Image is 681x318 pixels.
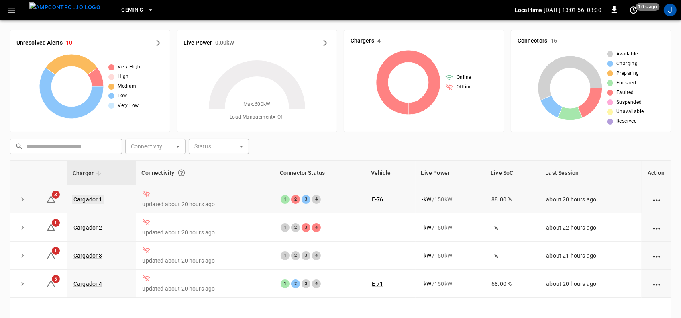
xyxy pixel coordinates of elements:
th: Live Power [416,161,485,185]
p: - kW [422,195,431,203]
span: 1 [52,219,60,227]
div: action cell options [652,252,662,260]
div: 3 [302,279,310,288]
th: Connector Status [274,161,365,185]
span: Geminis [121,6,143,15]
a: 1 [46,224,56,230]
h6: 10 [66,39,72,47]
h6: 16 [551,37,557,45]
td: - % [485,213,540,242]
span: Charger [73,168,104,178]
span: 1 [52,247,60,255]
div: / 150 kW [422,280,479,288]
p: - kW [422,224,431,232]
div: / 150 kW [422,252,479,260]
span: High [118,73,129,81]
div: / 150 kW [422,195,479,203]
a: 1 [46,252,56,259]
div: 3 [302,195,310,204]
span: Faulted [616,89,634,97]
div: 4 [312,251,321,260]
p: updated about 20 hours ago [143,200,268,208]
div: Connectivity [142,166,269,180]
div: 2 [291,251,300,260]
a: 5 [46,280,56,287]
button: expand row [16,278,29,290]
td: about 20 hours ago [540,270,642,298]
button: expand row [16,250,29,262]
p: - kW [422,252,431,260]
p: updated about 20 hours ago [143,285,268,293]
div: action cell options [652,195,662,203]
div: 3 [302,223,310,232]
div: 2 [291,195,300,204]
p: updated about 20 hours ago [143,228,268,236]
span: Low [118,92,127,100]
span: Load Management = Off [230,113,284,121]
td: - [365,213,416,242]
span: Available [616,50,638,58]
p: Local time [515,6,542,14]
td: - [365,242,416,270]
p: updated about 20 hours ago [143,256,268,265]
button: Energy Overview [318,37,330,49]
span: 10 s ago [636,3,660,11]
td: 68.00 % [485,270,540,298]
h6: 4 [377,37,381,45]
span: Offline [457,83,472,91]
div: 3 [302,251,310,260]
a: 3 [46,195,56,202]
span: Suspended [616,98,642,107]
h6: 0.00 kW [215,39,234,47]
a: Cargador 4 [73,281,102,287]
span: Max. 600 kW [243,101,271,109]
div: 4 [312,223,321,232]
div: 2 [291,279,300,288]
h6: Connectors [518,37,547,45]
span: Unavailable [616,108,644,116]
div: 4 [312,195,321,204]
button: Connection between the charger and our software. [174,166,189,180]
div: 1 [281,223,290,232]
a: E-76 [372,196,383,203]
div: profile-icon [664,4,677,16]
h6: Live Power [184,39,212,47]
td: about 22 hours ago [540,213,642,242]
div: / 150 kW [422,224,479,232]
th: Action [642,161,671,185]
th: Vehicle [365,161,416,185]
img: ampcontrol.io logo [29,2,100,12]
div: 2 [291,223,300,232]
button: Geminis [118,2,157,18]
span: Very Low [118,102,139,110]
h6: Unresolved Alerts [16,39,63,47]
td: 88.00 % [485,185,540,213]
td: about 21 hours ago [540,242,642,270]
button: All Alerts [151,37,163,49]
span: Preparing [616,70,639,78]
button: expand row [16,193,29,205]
span: Medium [118,82,136,90]
div: 4 [312,279,321,288]
span: Charging [616,60,638,68]
span: 3 [52,191,60,199]
span: Finished [616,79,636,87]
div: 1 [281,195,290,204]
button: expand row [16,222,29,234]
a: Cargador 3 [73,252,102,259]
span: 5 [52,275,60,283]
h6: Chargers [351,37,374,45]
div: action cell options [652,224,662,232]
p: [DATE] 13:01:56 -03:00 [544,6,601,14]
td: - % [485,242,540,270]
span: Reserved [616,117,637,125]
span: Very High [118,63,141,71]
th: Last Session [540,161,642,185]
td: about 20 hours ago [540,185,642,213]
div: 1 [281,251,290,260]
div: 1 [281,279,290,288]
span: Online [457,74,471,82]
p: - kW [422,280,431,288]
a: Cargador 1 [72,195,104,204]
th: Live SoC [485,161,540,185]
